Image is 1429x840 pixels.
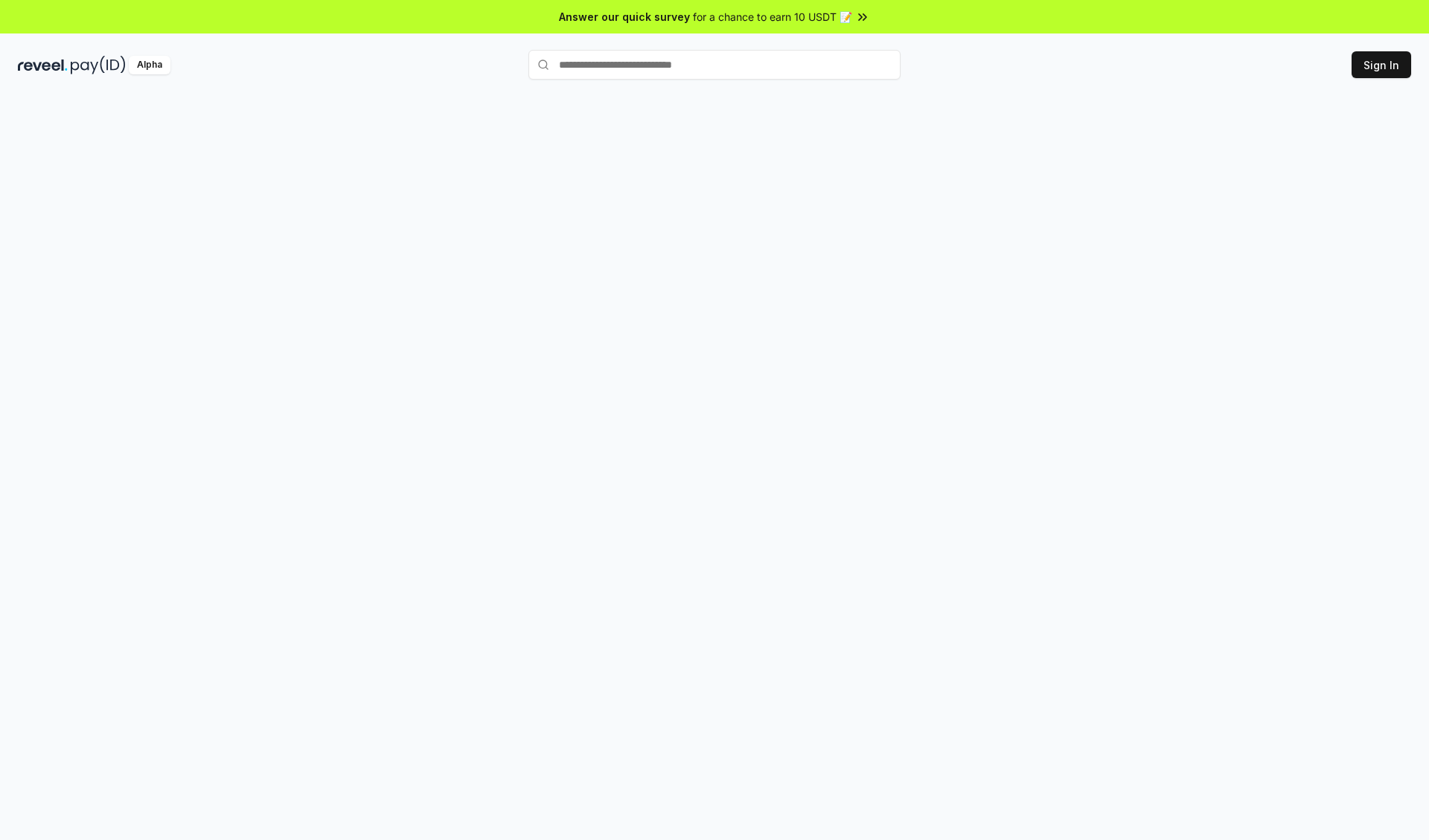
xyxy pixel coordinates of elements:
div: Alpha [129,56,170,74]
img: pay_id [71,56,126,74]
button: Sign In [1352,51,1411,78]
img: reveel_dark [18,56,68,74]
span: Answer our quick survey [559,9,690,25]
span: for a chance to earn 10 USDT 📝 [693,9,852,25]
